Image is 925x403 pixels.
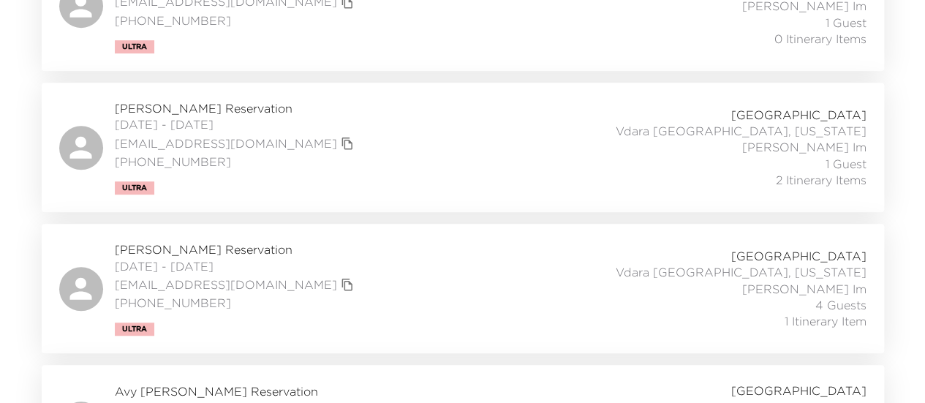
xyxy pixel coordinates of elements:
[115,383,464,399] span: Avy [PERSON_NAME] Reservation
[774,31,867,47] span: 0 Itinerary Items
[785,313,867,329] span: 1 Itinerary Item
[731,107,867,123] span: [GEOGRAPHIC_DATA]
[122,42,147,51] span: Ultra
[337,274,358,295] button: copy primary member email
[731,248,867,264] span: [GEOGRAPHIC_DATA]
[742,281,867,297] span: [PERSON_NAME] Im
[115,154,358,170] span: [PHONE_NUMBER]
[115,100,358,116] span: [PERSON_NAME] Reservation
[122,325,147,334] span: Ultra
[42,83,884,212] a: [PERSON_NAME] Reservation[DATE] - [DATE][EMAIL_ADDRESS][DOMAIN_NAME]copy primary member email[PHO...
[815,297,867,313] span: 4 Guests
[115,295,358,311] span: [PHONE_NUMBER]
[742,139,867,155] span: [PERSON_NAME] Im
[115,258,358,274] span: [DATE] - [DATE]
[122,184,147,192] span: Ultra
[115,241,358,257] span: [PERSON_NAME] Reservation
[115,276,337,293] a: [EMAIL_ADDRESS][DOMAIN_NAME]
[826,15,867,31] span: 1 Guest
[115,12,358,29] span: [PHONE_NUMBER]
[115,135,337,151] a: [EMAIL_ADDRESS][DOMAIN_NAME]
[616,264,867,280] span: Vdara [GEOGRAPHIC_DATA], [US_STATE]
[826,156,867,172] span: 1 Guest
[616,123,867,139] span: Vdara [GEOGRAPHIC_DATA], [US_STATE]
[115,116,358,132] span: [DATE] - [DATE]
[776,172,867,188] span: 2 Itinerary Items
[42,224,884,353] a: [PERSON_NAME] Reservation[DATE] - [DATE][EMAIL_ADDRESS][DOMAIN_NAME]copy primary member email[PHO...
[731,383,867,399] span: [GEOGRAPHIC_DATA]
[337,133,358,154] button: copy primary member email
